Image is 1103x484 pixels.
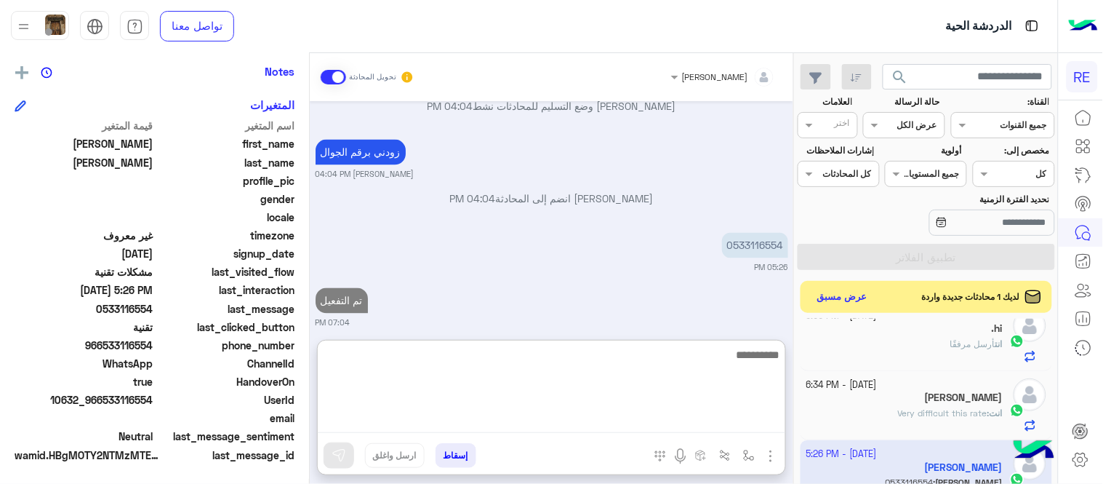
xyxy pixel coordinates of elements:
[349,71,397,83] small: تحويل المحادثة
[15,392,153,408] span: 10632_966533116554
[156,155,295,170] span: last_name
[974,144,1049,157] label: مخصص إلى:
[156,191,295,207] span: gender
[436,443,476,468] button: إسقاط
[15,191,153,207] span: null
[15,374,153,389] span: true
[15,118,153,133] span: قيمة المتغير
[719,450,731,461] img: Trigger scenario
[156,136,295,151] span: first_name
[806,378,877,392] small: [DATE] - 6:34 PM
[952,95,1049,108] label: القناة:
[1067,61,1098,92] div: RE
[156,282,295,298] span: last_interaction
[15,210,153,225] span: null
[15,155,153,170] span: الغامدي
[990,408,1003,418] span: انت
[332,448,346,463] img: send message
[15,264,153,279] span: مشكلات تقنية
[15,448,160,463] span: wamid.HBgMOTY2NTMzMTE2NTU0FQIAEhgUM0EwMkI1QjIxQTkwQzhFMTAwRDMA
[15,410,153,426] span: null
[755,262,788,274] small: 05:26 PM
[887,193,1050,206] label: تحديد الفترة الزمنية
[156,374,295,389] span: HandoverOn
[1010,403,1024,418] img: WhatsApp
[654,451,666,462] img: make a call
[992,322,1003,335] h5: .hi
[1014,378,1046,411] img: defaultAdmin.png
[156,356,295,371] span: ChannelId
[156,338,295,353] span: phone_number
[127,18,143,35] img: tab
[156,264,295,279] span: last_visited_flow
[15,338,153,353] span: 966533116554
[798,244,1055,270] button: تطبيق الفلاتر
[883,64,918,95] button: search
[15,282,153,298] span: 2025-09-29T14:26:35.13Z
[672,448,689,465] img: send voice note
[428,100,473,112] span: 04:04 PM
[950,338,995,349] span: أرسل مرفقًا
[15,228,153,243] span: غير معروف
[713,443,737,467] button: Trigger scenario
[45,15,65,35] img: userImage
[987,408,1003,418] b: :
[695,450,707,461] img: create order
[156,173,295,189] span: profile_pic
[946,17,1012,36] p: الدردشة الحية
[156,392,295,408] span: UserId
[316,98,788,114] p: [PERSON_NAME] وضع التسليم للمحادثات نشط
[15,66,28,79] img: add
[922,290,1020,304] span: لديك 1 محادثات جديدة واردة
[15,17,33,36] img: profile
[1010,334,1024,349] img: WhatsApp
[811,287,874,308] button: عرض مسبق
[682,71,748,82] span: [PERSON_NAME]
[737,443,761,467] button: select flow
[156,301,295,317] span: last_message
[250,98,294,111] h6: المتغيرات
[762,448,779,465] img: send attachment
[316,317,350,329] small: 07:04 PM
[156,410,295,426] span: email
[898,408,987,418] span: Very difficult this rate
[316,191,788,207] p: [PERSON_NAME] انضم إلى المحادثة
[925,392,1003,404] h5: Murad Khan
[163,448,294,463] span: last_message_id
[689,443,713,467] button: create order
[156,228,295,243] span: timezone
[799,144,874,157] label: إشارات الملاحظات
[316,288,368,314] p: 29/9/2025, 7:04 PM
[316,169,414,180] small: [PERSON_NAME] 04:04 PM
[265,65,294,78] h6: Notes
[15,320,153,335] span: تقنية
[156,246,295,261] span: signup_date
[835,116,852,133] div: اختر
[1014,309,1046,342] img: defaultAdmin.png
[160,11,234,41] a: تواصل معنا
[15,301,153,317] span: 0533116554
[1023,17,1041,35] img: tab
[865,95,940,108] label: حالة الرسالة
[156,210,295,225] span: locale
[799,95,852,108] label: العلامات
[120,11,149,41] a: tab
[41,67,52,79] img: notes
[156,320,295,335] span: last_clicked_button
[87,18,103,35] img: tab
[316,140,406,165] p: 29/9/2025, 4:04 PM
[450,193,496,205] span: 04:04 PM
[15,246,153,261] span: 2025-06-19T07:19:53.961Z
[743,450,755,461] img: select flow
[156,429,295,444] span: last_message_sentiment
[891,68,909,86] span: search
[1008,426,1059,477] img: hulul-logo.png
[365,443,425,468] button: ارسل واغلق
[887,144,962,157] label: أولوية
[1069,11,1098,41] img: Logo
[15,429,153,444] span: 0
[15,136,153,151] span: مبارك
[156,118,295,133] span: اسم المتغير
[995,338,1003,349] span: انت
[722,233,788,258] p: 29/9/2025, 5:26 PM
